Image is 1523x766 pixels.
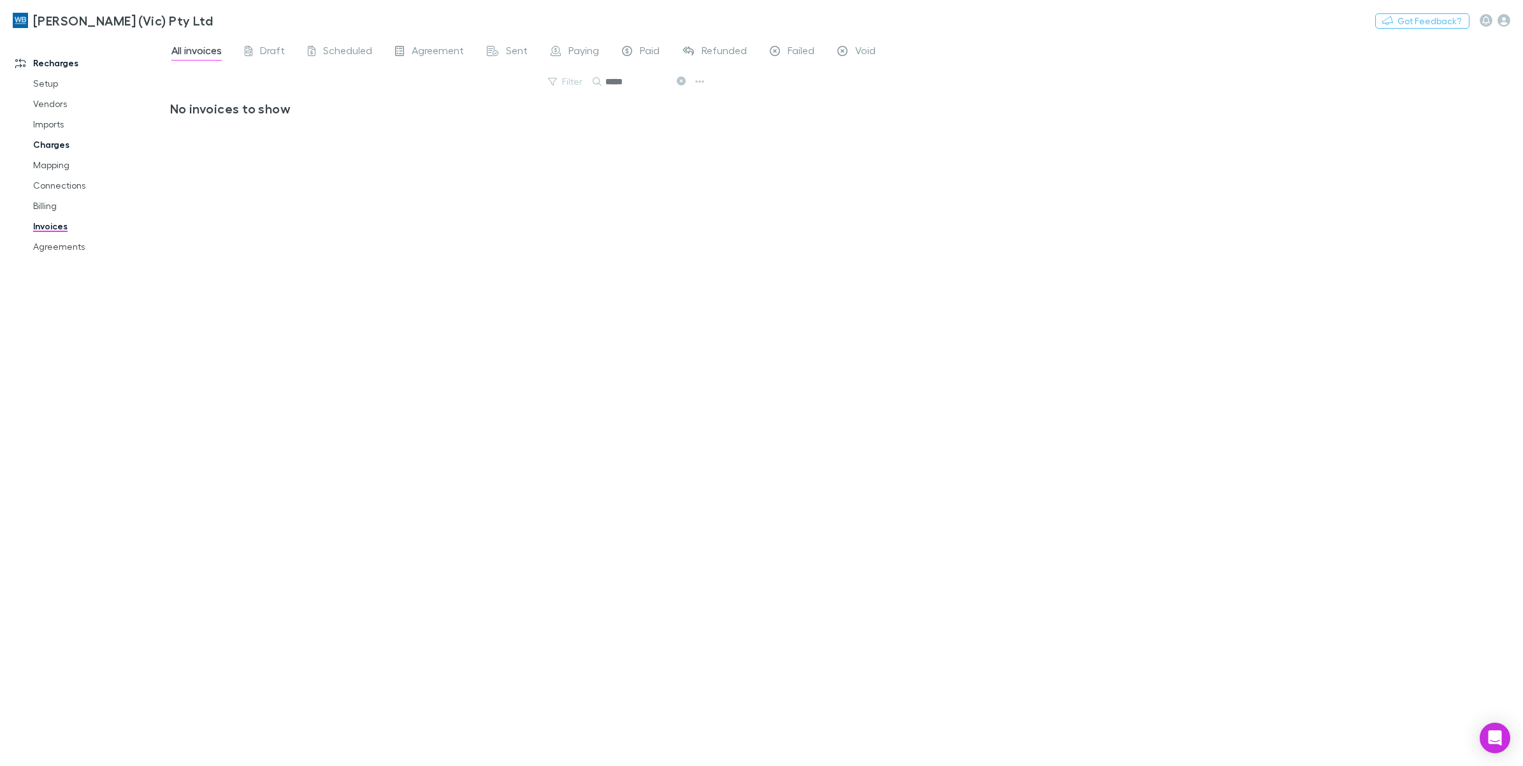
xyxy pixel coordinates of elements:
[568,44,599,61] span: Paying
[1375,13,1469,29] button: Got Feedback?
[20,236,180,257] a: Agreements
[1480,723,1510,753] div: Open Intercom Messenger
[20,134,180,155] a: Charges
[171,44,222,61] span: All invoices
[3,53,180,73] a: Recharges
[20,114,180,134] a: Imports
[702,44,747,61] span: Refunded
[20,216,180,236] a: Invoices
[20,175,180,196] a: Connections
[20,94,180,114] a: Vendors
[260,44,285,61] span: Draft
[640,44,660,61] span: Paid
[170,101,698,116] h3: No invoices to show
[33,13,213,28] h3: [PERSON_NAME] (Vic) Pty Ltd
[412,44,464,61] span: Agreement
[506,44,528,61] span: Sent
[855,44,876,61] span: Void
[20,73,180,94] a: Setup
[20,196,180,216] a: Billing
[13,13,28,28] img: William Buck (Vic) Pty Ltd's Logo
[323,44,372,61] span: Scheduled
[20,155,180,175] a: Mapping
[788,44,814,61] span: Failed
[542,74,590,89] button: Filter
[5,5,220,36] a: [PERSON_NAME] (Vic) Pty Ltd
